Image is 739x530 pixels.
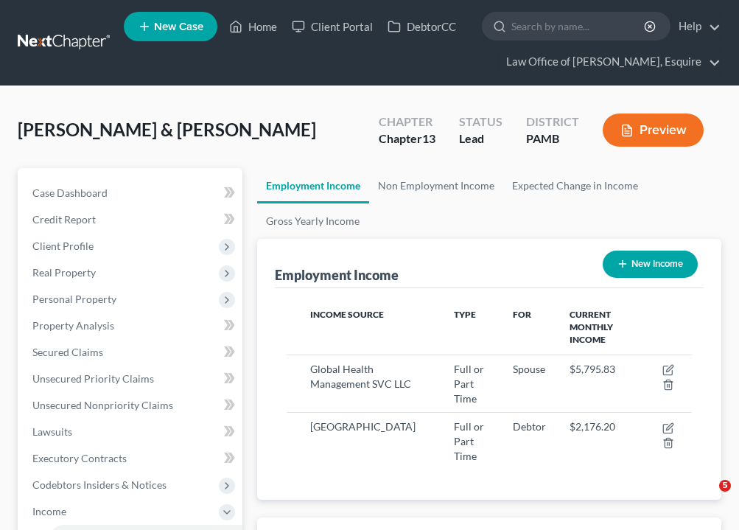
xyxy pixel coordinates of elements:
[526,114,579,130] div: District
[310,420,416,433] span: [GEOGRAPHIC_DATA]
[454,420,484,462] span: Full or Part Time
[379,114,435,130] div: Chapter
[511,13,646,40] input: Search by name...
[570,363,615,375] span: $5,795.83
[603,114,704,147] button: Preview
[21,339,242,366] a: Secured Claims
[380,13,463,40] a: DebtorCC
[18,119,316,140] span: [PERSON_NAME] & [PERSON_NAME]
[603,251,698,278] button: New Income
[310,309,384,320] span: Income Source
[21,445,242,472] a: Executory Contracts
[32,425,72,438] span: Lawsuits
[513,363,545,375] span: Spouse
[32,452,127,464] span: Executory Contracts
[499,49,721,75] a: Law Office of [PERSON_NAME], Esquire
[21,366,242,392] a: Unsecured Priority Claims
[310,363,411,390] span: Global Health Management SVC LLC
[257,168,369,203] a: Employment Income
[32,505,66,517] span: Income
[719,480,731,492] span: 5
[32,266,96,279] span: Real Property
[503,168,647,203] a: Expected Change in Income
[513,309,531,320] span: For
[526,130,579,147] div: PAMB
[379,130,435,147] div: Chapter
[459,130,502,147] div: Lead
[32,213,96,226] span: Credit Report
[21,180,242,206] a: Case Dashboard
[32,186,108,199] span: Case Dashboard
[459,114,502,130] div: Status
[689,480,724,515] iframe: Intercom live chat
[570,420,615,433] span: $2,176.20
[513,420,546,433] span: Debtor
[454,309,476,320] span: Type
[454,363,484,405] span: Full or Part Time
[21,392,242,419] a: Unsecured Nonpriority Claims
[21,206,242,233] a: Credit Report
[671,13,721,40] a: Help
[21,313,242,339] a: Property Analysis
[222,13,284,40] a: Home
[32,240,94,252] span: Client Profile
[32,346,103,358] span: Secured Claims
[275,266,399,284] div: Employment Income
[32,399,173,411] span: Unsecured Nonpriority Claims
[21,419,242,445] a: Lawsuits
[154,21,203,32] span: New Case
[422,131,435,145] span: 13
[369,168,503,203] a: Non Employment Income
[32,319,114,332] span: Property Analysis
[257,203,368,239] a: Gross Yearly Income
[284,13,380,40] a: Client Portal
[32,478,167,491] span: Codebtors Insiders & Notices
[570,309,613,345] span: Current Monthly Income
[32,372,154,385] span: Unsecured Priority Claims
[32,293,116,305] span: Personal Property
